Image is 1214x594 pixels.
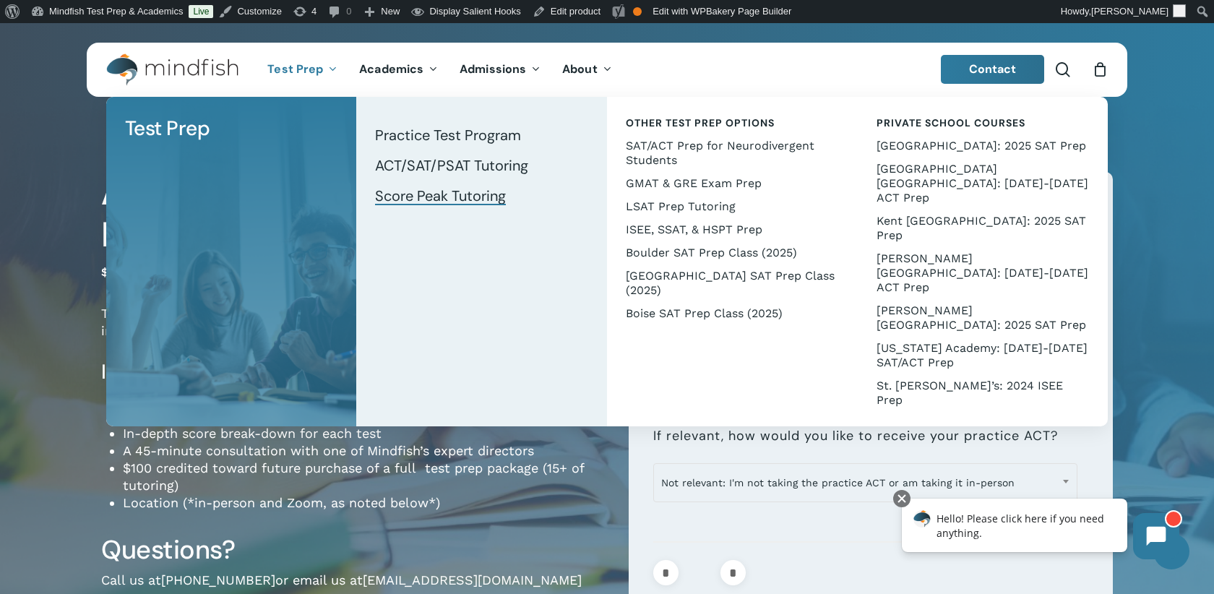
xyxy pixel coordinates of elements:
a: Cart [1092,61,1108,77]
h4: Includes: [101,359,607,385]
a: Admissions [449,64,551,76]
a: Academics [348,64,449,76]
span: Other Test Prep Options [626,116,775,129]
a: GMAT & GRE Exam Prep [621,172,843,195]
h3: Questions? [101,533,607,567]
a: [PERSON_NAME][GEOGRAPHIC_DATA]: [DATE]-[DATE] ACT Prep [872,247,1094,299]
span: [PERSON_NAME][GEOGRAPHIC_DATA]: 2025 SAT Prep [877,304,1086,332]
p: Take proctored and timed ACT and SAT practice tests and gain invaluable insight into your perform... [101,305,607,359]
span: About [562,61,598,77]
h1: ACT vs. SAT Practice Test Program [101,172,607,256]
a: Score Peak Tutoring [371,181,593,211]
bdi: 199.00 [101,265,146,279]
span: Boulder SAT Prep Class (2025) [626,246,797,259]
span: ISEE, SSAT, & HSPT Prep [626,223,762,236]
a: Test Prep [257,64,348,76]
label: If relevant, how would you like to receive your practice ACT? [653,428,1058,444]
span: Contact [969,61,1017,77]
span: [GEOGRAPHIC_DATA] [GEOGRAPHIC_DATA]: [DATE]-[DATE] ACT Prep [877,162,1088,205]
a: Private School Courses [872,111,1094,134]
span: [PERSON_NAME] [1091,6,1168,17]
span: GMAT & GRE Exam Prep [626,176,762,190]
li: In-depth score break-down for each test [123,425,607,442]
span: [PERSON_NAME][GEOGRAPHIC_DATA]: [DATE]-[DATE] ACT Prep [877,251,1088,294]
a: Boulder SAT Prep Class (2025) [621,241,843,264]
span: $ [101,265,108,279]
li: Location (*in-person and Zoom, as noted below*) [123,494,607,512]
a: Live [189,5,213,18]
a: Practice Test Program [371,120,593,150]
span: Private School Courses [877,116,1025,129]
iframe: Chatbot [887,487,1194,574]
a: Kent [GEOGRAPHIC_DATA]: 2025 SAT Prep [872,210,1094,247]
span: Score Peak Tutoring [375,186,506,205]
span: [GEOGRAPHIC_DATA]: 2025 SAT Prep [877,139,1086,152]
a: ACT/SAT/PSAT Tutoring [371,150,593,181]
a: Other Test Prep Options [621,111,843,134]
a: Boise SAT Prep Class (2025) [621,302,843,325]
span: SAT/ACT Prep for Neurodivergent Students [626,139,814,167]
a: [US_STATE] Academy: [DATE]-[DATE] SAT/ACT Prep [872,337,1094,374]
span: Not relevant: I'm not taking the practice ACT or am taking it in-person [654,468,1077,498]
span: [US_STATE] Academy: [DATE]-[DATE] SAT/ACT Prep [877,341,1088,369]
a: About [551,64,623,76]
a: [GEOGRAPHIC_DATA]: 2025 SAT Prep [872,134,1094,158]
span: Admissions [460,61,526,77]
span: Test Prep [125,115,210,142]
span: Test Prep [267,61,323,77]
span: ACT/SAT/PSAT Tutoring [375,156,528,175]
nav: Main Menu [257,43,622,97]
a: SAT/ACT Prep for Neurodivergent Students [621,134,843,172]
span: Practice Test Program [375,126,521,145]
a: [PHONE_NUMBER] [161,572,275,587]
li: $100 credited toward future purchase of a full test prep package (15+ of tutoring) [123,460,607,494]
div: OK [633,7,642,16]
a: St. [PERSON_NAME]’s: 2024 ISEE Prep [872,374,1094,412]
a: [PERSON_NAME][GEOGRAPHIC_DATA]: 2025 SAT Prep [872,299,1094,337]
span: Boise SAT Prep Class (2025) [626,306,783,320]
a: [GEOGRAPHIC_DATA] [GEOGRAPHIC_DATA]: [DATE]-[DATE] ACT Prep [872,158,1094,210]
a: ISEE, SSAT, & HSPT Prep [621,218,843,241]
li: A 45-minute consultation with one of Mindfish’s expert directors [123,442,607,460]
span: [GEOGRAPHIC_DATA] SAT Prep Class (2025) [626,269,835,297]
a: [EMAIL_ADDRESS][DOMAIN_NAME] [363,572,582,587]
a: [GEOGRAPHIC_DATA] SAT Prep Class (2025) [621,264,843,302]
span: Kent [GEOGRAPHIC_DATA]: 2025 SAT Prep [877,214,1086,242]
input: Product quantity [683,560,716,585]
header: Main Menu [87,43,1127,97]
span: Not relevant: I'm not taking the practice ACT or am taking it in-person [653,463,1077,502]
span: St. [PERSON_NAME]’s: 2024 ISEE Prep [877,379,1063,407]
a: LSAT Prep Tutoring [621,195,843,218]
a: Contact [941,55,1045,84]
a: Test Prep [121,111,343,146]
span: LSAT Prep Tutoring [626,199,736,213]
span: Academics [359,61,423,77]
